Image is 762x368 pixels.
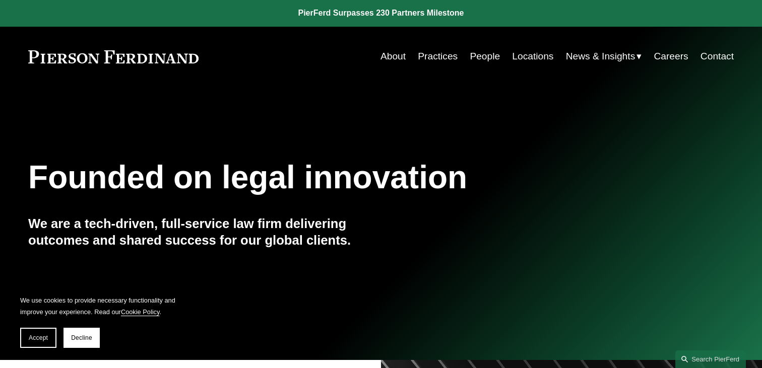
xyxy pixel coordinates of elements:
[121,308,160,316] a: Cookie Policy
[654,47,688,66] a: Careers
[29,334,48,341] span: Accept
[71,334,92,341] span: Decline
[63,328,100,348] button: Decline
[470,47,500,66] a: People
[566,48,636,65] span: News & Insights
[675,350,746,368] a: Search this site
[10,284,192,358] section: Cookie banner
[566,47,642,66] a: folder dropdown
[418,47,458,66] a: Practices
[28,159,616,196] h1: Founded on legal innovation
[512,47,553,66] a: Locations
[28,215,381,248] h4: We are a tech-driven, full-service law firm delivering outcomes and shared success for our global...
[20,328,56,348] button: Accept
[20,295,181,318] p: We use cookies to provide necessary functionality and improve your experience. Read our .
[701,47,734,66] a: Contact
[380,47,406,66] a: About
